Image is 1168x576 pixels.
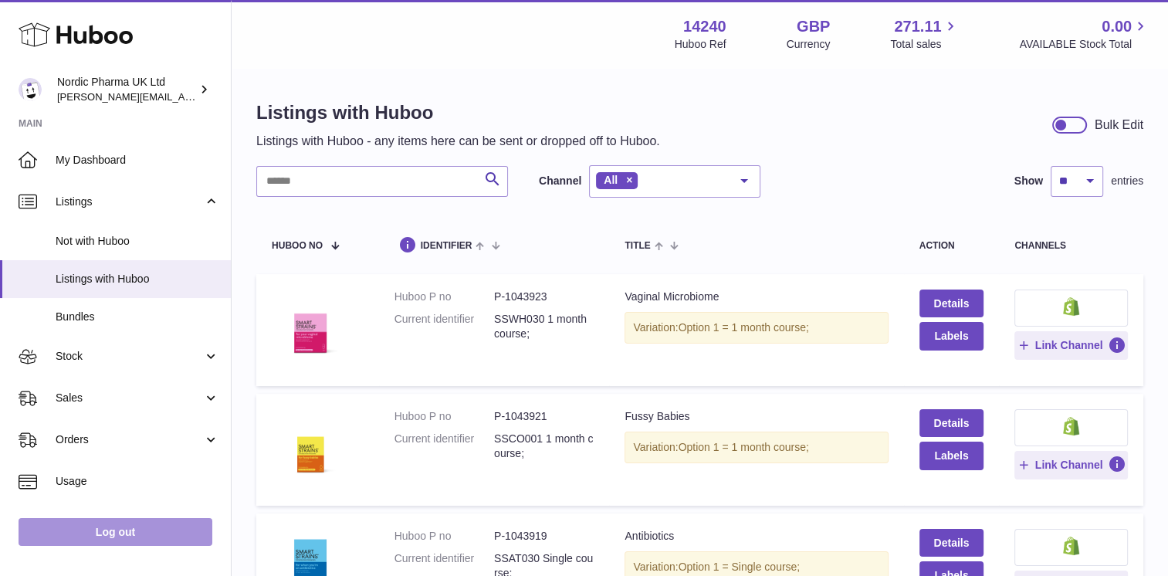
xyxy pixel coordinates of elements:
[625,409,888,424] div: Fussy Babies
[890,37,959,52] span: Total sales
[625,241,650,251] span: title
[679,561,801,573] span: Option 1 = Single course;
[797,16,830,37] strong: GBP
[539,174,581,188] label: Channel
[1014,451,1128,479] button: Link Channel
[604,174,618,186] span: All
[919,290,984,317] a: Details
[494,290,594,304] dd: P-1043923
[683,16,726,37] strong: 14240
[19,518,212,546] a: Log out
[394,432,494,461] dt: Current identifier
[272,241,323,251] span: Huboo no
[494,409,594,424] dd: P-1043921
[1019,37,1149,52] span: AVAILABLE Stock Total
[625,432,888,463] div: Variation:
[1035,338,1103,352] span: Link Channel
[56,391,203,405] span: Sales
[19,78,42,101] img: joe.plant@parapharmdev.com
[56,272,219,286] span: Listings with Huboo
[919,241,984,251] div: action
[272,409,349,486] img: Fussy Babies
[919,409,984,437] a: Details
[675,37,726,52] div: Huboo Ref
[919,529,984,557] a: Details
[256,100,660,125] h1: Listings with Huboo
[56,234,219,249] span: Not with Huboo
[1095,117,1143,134] div: Bulk Edit
[1035,458,1103,472] span: Link Channel
[394,290,494,304] dt: Huboo P no
[56,153,219,168] span: My Dashboard
[1063,297,1079,316] img: shopify-small.png
[679,321,809,334] span: Option 1 = 1 month course;
[421,241,472,251] span: identifier
[894,16,941,37] span: 271.11
[57,90,310,103] span: [PERSON_NAME][EMAIL_ADDRESS][DOMAIN_NAME]
[394,312,494,341] dt: Current identifier
[272,290,349,367] img: Vaginal Microbiome
[890,16,959,52] a: 271.11 Total sales
[1102,16,1132,37] span: 0.00
[679,441,809,453] span: Option 1 = 1 month course;
[56,310,219,324] span: Bundles
[494,432,594,461] dd: SSCO001 1 month course;
[56,349,203,364] span: Stock
[1014,241,1128,251] div: channels
[787,37,831,52] div: Currency
[394,529,494,544] dt: Huboo P no
[57,75,196,104] div: Nordic Pharma UK Ltd
[919,442,984,469] button: Labels
[1014,331,1128,359] button: Link Channel
[625,529,888,544] div: Antibiotics
[256,133,660,150] p: Listings with Huboo - any items here can be sent or dropped off to Huboo.
[56,432,203,447] span: Orders
[494,529,594,544] dd: P-1043919
[1014,174,1043,188] label: Show
[494,312,594,341] dd: SSWH030 1 month course;
[56,195,203,209] span: Listings
[1063,417,1079,435] img: shopify-small.png
[1019,16,1149,52] a: 0.00 AVAILABLE Stock Total
[625,312,888,344] div: Variation:
[1111,174,1143,188] span: entries
[625,290,888,304] div: Vaginal Microbiome
[56,474,219,489] span: Usage
[394,409,494,424] dt: Huboo P no
[1063,537,1079,555] img: shopify-small.png
[919,322,984,350] button: Labels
